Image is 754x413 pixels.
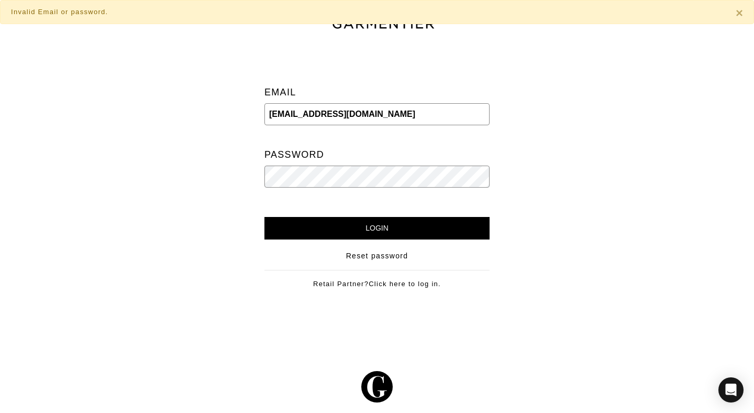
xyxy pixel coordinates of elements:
label: Password [264,144,324,166]
a: Click here to log in. [369,280,441,288]
div: Open Intercom Messenger [718,377,744,403]
input: Login [264,217,490,240]
label: Email [264,82,296,103]
span: × [736,6,743,20]
img: g-602364139e5867ba59c769ce4266a9601a3871a1516a6a4c3533f4bc45e69684.svg [361,371,393,403]
div: Retail Partner? [264,270,490,289]
div: Invalid Email or password. [11,7,720,17]
a: Reset password [346,251,408,262]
